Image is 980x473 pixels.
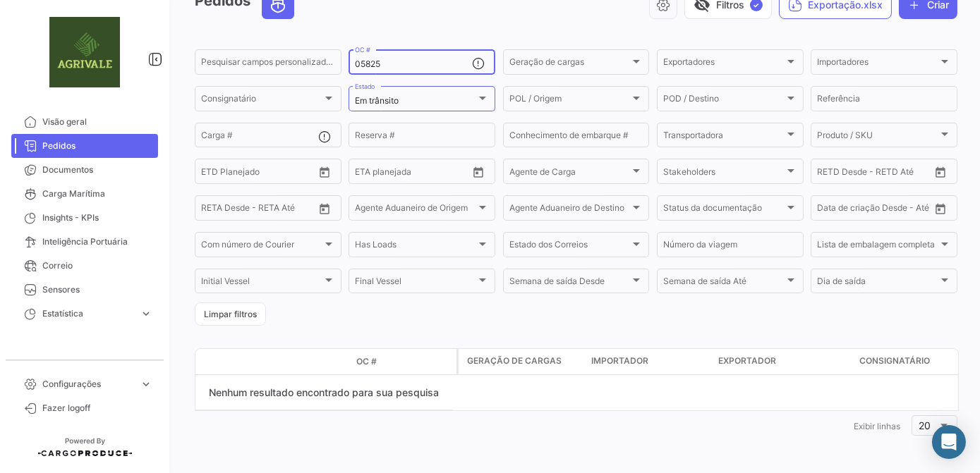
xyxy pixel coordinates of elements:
[817,205,842,215] input: Desde
[390,168,444,178] input: Até
[42,235,152,248] span: Inteligência Portuária
[817,133,938,142] span: Produto / SKU
[509,205,631,215] span: Agente Aduaneiro de Destino
[355,278,476,288] span: Final Vessel
[351,350,456,374] datatable-header-cell: OC #
[236,205,290,215] input: Até
[42,116,152,128] span: Visão geral
[42,259,152,272] span: Correio
[42,307,134,320] span: Estatística
[195,375,452,410] div: Nenhum resultado encontrado para sua pesquisa
[817,278,938,288] span: Dia de saída
[195,302,266,326] button: Limpar filtros
[236,168,290,178] input: Até
[930,161,951,183] button: Open calendar
[201,242,322,252] span: Com número de Courier
[355,205,476,215] span: Agente Aduaneiro de Origem
[930,198,951,219] button: Open calendar
[468,161,489,183] button: Open calendar
[42,140,152,152] span: Pedidos
[459,349,586,374] datatable-header-cell: Geração de cargas
[201,96,322,106] span: Consignatário
[356,355,377,368] span: OC #
[355,168,380,178] input: Desde
[663,278,785,288] span: Semana de saída Até
[817,242,938,252] span: Lista de embalagem completa
[11,278,158,302] a: Sensores
[42,378,134,391] span: Configurações
[259,356,351,367] datatable-header-cell: Estado Doc.
[852,168,906,178] input: Até
[663,133,785,142] span: Transportadora
[854,421,900,431] span: Exibir linhas
[201,168,226,178] input: Desde
[314,198,335,219] button: Open calendar
[49,17,120,87] img: fe574793-62e2-4044-a149-c09beef10e0e.png
[11,134,158,158] a: Pedidos
[591,355,648,367] span: Importador
[713,349,854,374] datatable-header-cell: Exportador
[224,356,259,367] datatable-header-cell: Modo de Transporte
[201,205,226,215] input: Desde
[42,283,152,296] span: Sensores
[42,188,152,200] span: Carga Marítima
[42,402,152,414] span: Fazer logoff
[467,355,562,367] span: Geração de cargas
[355,242,476,252] span: Has Loads
[509,168,631,178] span: Agente de Carga
[852,205,906,215] input: Até
[201,278,322,288] span: Initial Vessel
[586,349,713,374] datatable-header-cell: Importador
[817,59,938,69] span: Importadores
[859,355,930,367] span: Consignatário
[509,59,631,69] span: Geração de cargas
[509,278,631,288] span: Semana de saída Desde
[663,59,785,69] span: Exportadores
[11,254,158,278] a: Correio
[663,96,785,106] span: POD / Destino
[140,307,152,320] span: expand_more
[11,182,158,206] a: Carga Marítima
[663,205,785,215] span: Status da documentação
[663,168,785,178] span: Stakeholders
[11,110,158,134] a: Visão geral
[42,164,152,176] span: Documentos
[718,355,776,367] span: Exportador
[11,158,158,182] a: Documentos
[11,230,158,254] a: Inteligência Portuária
[919,419,931,431] span: 20
[11,206,158,230] a: Insights - KPIs
[355,95,399,106] mat-select-trigger: Em trânsito
[140,378,152,391] span: expand_more
[509,96,631,106] span: POL / Origem
[314,161,335,183] button: Open calendar
[509,242,631,252] span: Estado dos Correios
[42,211,152,224] span: Insights - KPIs
[817,168,842,178] input: Desde
[932,425,966,459] div: Abrir mensagem da Intercom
